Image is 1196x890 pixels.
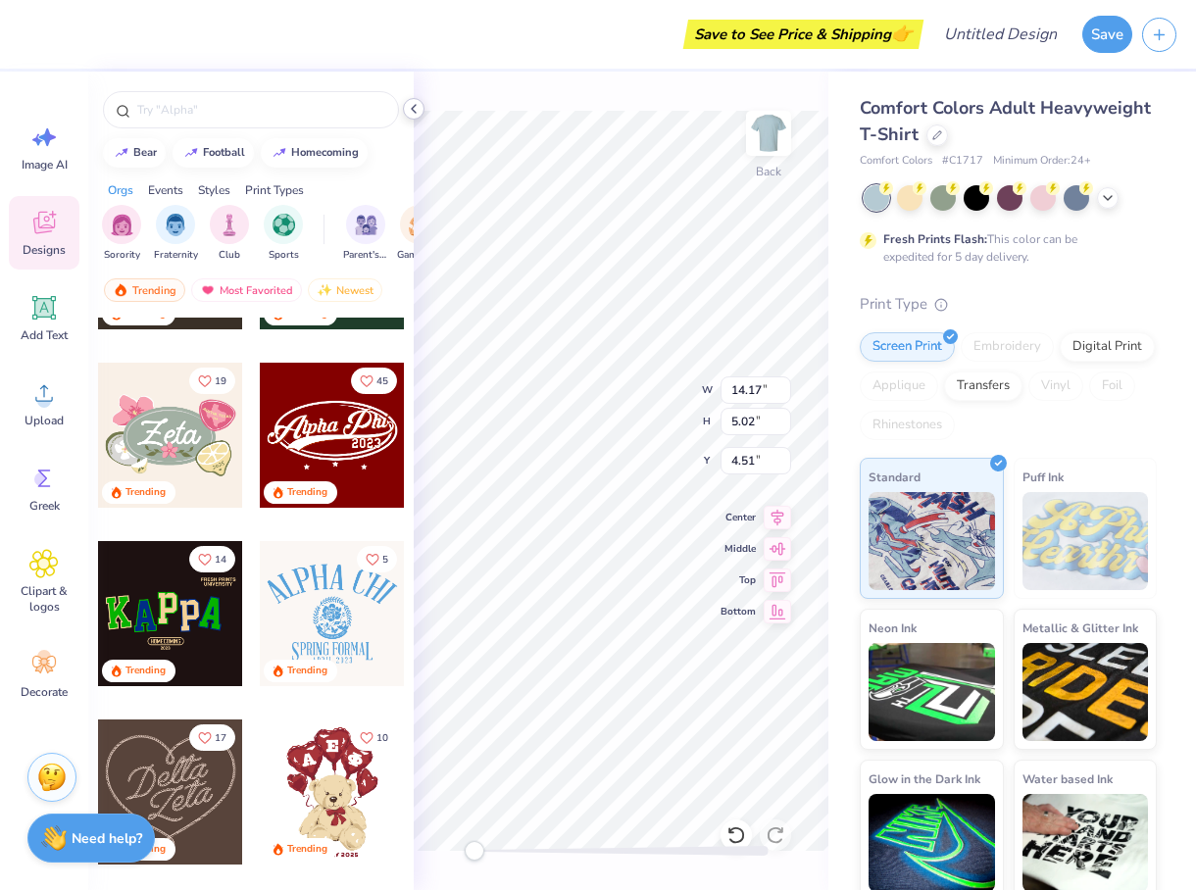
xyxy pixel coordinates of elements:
img: Back [749,114,788,153]
div: Back [756,163,781,180]
span: 5 [382,555,388,565]
span: Greek [29,498,60,514]
img: trend_line.gif [272,147,287,159]
div: filter for Club [210,205,249,263]
button: Like [357,546,397,572]
span: Center [721,510,756,525]
span: Standard [869,467,921,487]
div: Events [148,181,183,199]
span: Comfort Colors Adult Heavyweight T-Shirt [860,96,1151,146]
div: Print Types [245,181,304,199]
div: Trending [104,278,185,302]
div: Trending [287,664,327,678]
span: Add Text [21,327,68,343]
img: newest.gif [317,283,332,297]
span: Puff Ink [1022,467,1064,487]
img: Game Day Image [409,214,431,236]
span: Decorate [21,684,68,700]
img: Sports Image [273,214,295,236]
div: bear [133,147,157,158]
span: Minimum Order: 24 + [993,153,1091,170]
img: Fraternity Image [165,214,186,236]
div: Most Favorited [191,278,302,302]
div: Embroidery [961,332,1054,362]
div: Transfers [944,371,1022,401]
div: Trending [125,664,166,678]
span: # C1717 [942,153,983,170]
div: This color can be expedited for 5 day delivery. [883,230,1124,266]
div: Styles [198,181,230,199]
img: Sorority Image [111,214,133,236]
div: filter for Game Day [397,205,442,263]
img: Neon Ink [869,643,995,741]
button: bear [103,138,166,168]
span: Fraternity [154,248,198,263]
span: Glow in the Dark Ink [869,768,980,789]
div: homecoming [291,147,359,158]
div: Newest [308,278,382,302]
span: 10 [376,733,388,743]
div: Trending [125,485,166,500]
span: Bottom [721,604,756,619]
img: trending.gif [113,283,128,297]
strong: Fresh Prints Flash: [883,231,987,247]
span: Game Day [397,248,442,263]
button: football [173,138,254,168]
button: filter button [397,205,442,263]
span: 17 [215,733,226,743]
span: 19 [215,376,226,386]
span: Sports [269,248,299,263]
button: homecoming [261,138,368,168]
span: Sorority [104,248,140,263]
input: Untitled Design [928,15,1072,54]
div: Accessibility label [465,841,484,861]
button: filter button [210,205,249,263]
span: 14 [215,555,226,565]
div: Trending [287,842,327,857]
input: Try "Alpha" [135,100,386,120]
button: filter button [102,205,141,263]
div: Save to See Price & Shipping [688,20,919,49]
div: Print Type [860,293,1157,316]
span: Upload [25,413,64,428]
img: Puff Ink [1022,492,1149,590]
span: Clipart & logos [12,583,76,615]
span: Water based Ink [1022,768,1113,789]
span: Metallic & Glitter Ink [1022,618,1138,638]
button: Like [189,724,235,751]
div: Applique [860,371,938,401]
span: Neon Ink [869,618,917,638]
button: Like [351,368,397,394]
div: Vinyl [1028,371,1083,401]
span: Top [721,572,756,588]
div: filter for Sorority [102,205,141,263]
img: trend_line.gif [114,147,129,159]
button: Like [351,724,397,751]
button: filter button [264,205,303,263]
span: 45 [376,376,388,386]
strong: Need help? [72,829,142,848]
button: filter button [343,205,388,263]
div: Orgs [108,181,133,199]
img: trend_line.gif [183,147,199,159]
div: Screen Print [860,332,955,362]
span: 👉 [891,22,913,45]
div: filter for Fraternity [154,205,198,263]
img: most_fav.gif [200,283,216,297]
img: Club Image [219,214,240,236]
button: Save [1082,16,1132,53]
div: Foil [1089,371,1135,401]
div: Trending [287,485,327,500]
button: filter button [154,205,198,263]
span: Image AI [22,157,68,173]
div: football [203,147,245,158]
img: Metallic & Glitter Ink [1022,643,1149,741]
button: Like [189,368,235,394]
div: Digital Print [1060,332,1155,362]
span: Designs [23,242,66,258]
span: Club [219,248,240,263]
img: Standard [869,492,995,590]
div: Rhinestones [860,411,955,440]
div: filter for Sports [264,205,303,263]
button: Like [189,546,235,572]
